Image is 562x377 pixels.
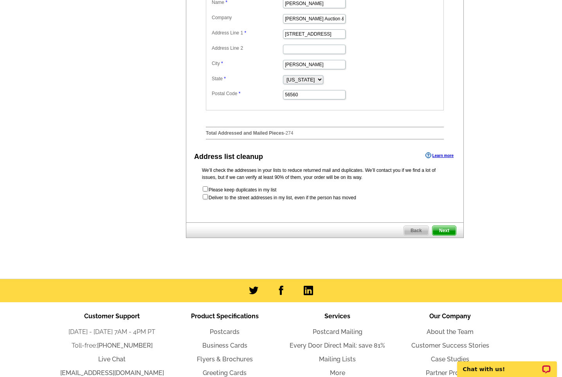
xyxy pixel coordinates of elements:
span: 274 [285,130,293,136]
li: Toll-free: [56,341,168,350]
iframe: LiveChat chat widget [452,352,562,377]
label: Postal Code [212,90,282,97]
div: Address list cleanup [194,152,263,162]
label: City [212,60,282,67]
a: Flyers & Brochures [197,355,253,363]
li: [DATE] - [DATE] 7AM - 4PM PT [56,327,168,337]
a: About the Team [427,328,474,336]
span: Customer Support [84,312,140,320]
span: Services [324,312,350,320]
a: Postcards [210,328,240,336]
form: Please keep duplicates in my list Deliver to the street addresses in my list, even if the person ... [202,186,448,201]
label: Address Line 2 [212,45,282,52]
span: Product Specifications [191,312,259,320]
a: Partner Program [426,369,475,377]
a: [EMAIL_ADDRESS][DOMAIN_NAME] [60,369,164,377]
span: Our Company [429,312,471,320]
span: Back [404,226,429,235]
a: More [330,369,345,377]
p: We’ll check the addresses in your lists to reduce returned mail and duplicates. We’ll contact you... [202,167,448,181]
a: Greeting Cards [203,369,247,377]
span: Next [432,226,456,235]
a: Mailing Lists [319,355,356,363]
label: State [212,75,282,82]
a: Customer Success Stories [411,342,489,349]
a: Back [403,225,429,236]
a: Postcard Mailing [313,328,362,336]
a: Live Chat [98,355,126,363]
label: Address Line 1 [212,29,282,36]
a: Business Cards [202,342,247,349]
label: Company [212,14,282,21]
a: Learn more [425,152,454,159]
a: Every Door Direct Mail: save 81% [290,342,385,349]
strong: Total Addressed and Mailed Pieces [206,130,284,136]
a: Case Studies [431,355,469,363]
a: [PHONE_NUMBER] [97,342,153,349]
